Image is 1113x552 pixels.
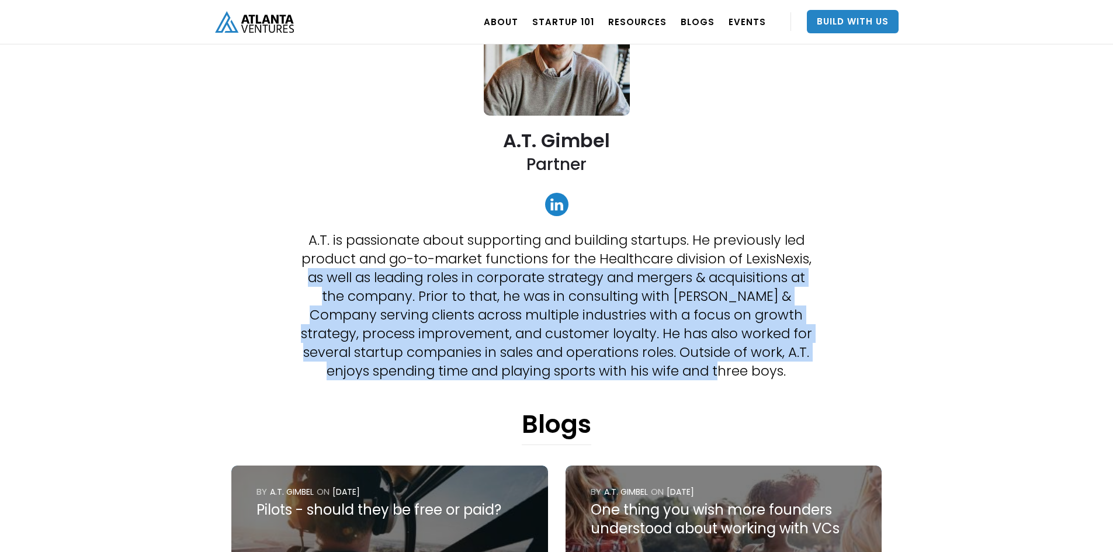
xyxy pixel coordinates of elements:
[256,486,267,498] div: by
[591,486,601,498] div: by
[807,10,899,33] a: Build With Us
[667,486,694,498] div: [DATE]
[608,5,667,38] a: RESOURCES
[332,486,360,498] div: [DATE]
[591,501,857,538] div: One thing you wish more founders understood about working with VCs
[729,5,766,38] a: EVENTS
[526,154,587,175] h2: Partner
[522,409,591,445] h1: Blogs
[296,231,816,380] p: A.T. is passionate about supporting and building startups. He previously led product and go-to-ma...
[270,486,314,498] div: A.T. Gimbel
[503,130,610,151] h2: A.T. Gimbel
[532,5,594,38] a: Startup 101
[604,486,648,498] div: A.T. Gimbel
[317,486,330,498] div: ON
[256,501,522,519] div: Pilots - should they be free or paid?
[681,5,715,38] a: BLOGS
[484,5,518,38] a: ABOUT
[651,486,664,498] div: ON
